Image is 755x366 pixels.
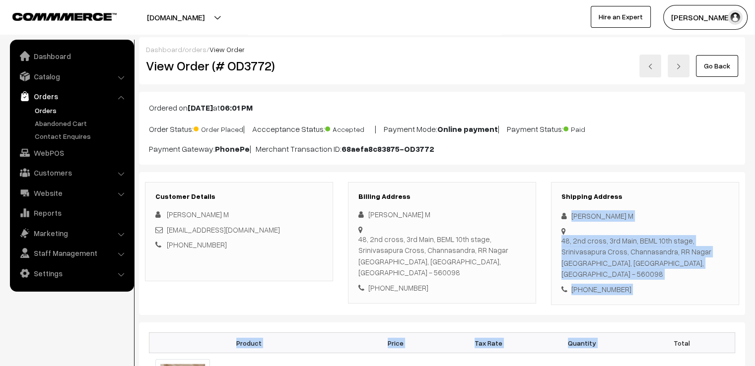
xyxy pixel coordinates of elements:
button: [PERSON_NAME] [663,5,748,30]
a: Abandoned Cart [32,118,131,128]
a: Website [12,184,131,202]
p: Payment Gateway: | Merchant Transaction ID: [149,143,735,155]
a: Dashboard [146,45,182,54]
a: Go Back [696,55,738,77]
th: Price [349,333,442,353]
a: Reports [12,204,131,222]
a: orders [185,45,206,54]
a: Hire an Expert [591,6,651,28]
a: Contact Enquires [32,131,131,141]
a: Settings [12,264,131,282]
p: Order Status: | Accceptance Status: | Payment Mode: | Payment Status: [149,122,735,135]
th: Quantity [535,333,628,353]
img: user [728,10,743,25]
div: / / [146,44,738,55]
span: Paid [563,122,613,134]
span: Accepted [325,122,375,134]
th: Product [149,333,349,353]
div: [PHONE_NUMBER] [358,282,526,294]
h2: View Order (# OD3772) [146,58,334,73]
a: Orders [32,105,131,116]
h3: Customer Details [155,192,323,201]
div: 48, 2nd cross, 3rd Main, BEML 10th stage, Srinivasapura Cross, Channasandra, RR Nagar [GEOGRAPHIC... [358,234,526,278]
th: Total [628,333,735,353]
span: [PERSON_NAME] M [167,210,229,219]
a: [PHONE_NUMBER] [167,240,227,249]
b: 68aefa8c83875-OD3772 [342,144,434,154]
a: Dashboard [12,47,131,65]
a: [EMAIL_ADDRESS][DOMAIN_NAME] [167,225,280,234]
img: right-arrow.png [676,63,682,69]
a: Customers [12,164,131,182]
a: COMMMERCE [12,10,99,22]
div: 48, 2nd cross, 3rd Main, BEML 10th stage, Srinivasapura Cross, Channasandra, RR Nagar [GEOGRAPHIC... [561,235,729,280]
a: Marketing [12,224,131,242]
a: WebPOS [12,144,131,162]
img: left-arrow.png [647,63,653,69]
h3: Billing Address [358,192,526,201]
a: Staff Management [12,244,131,262]
h3: Shipping Address [561,192,729,201]
div: [PHONE_NUMBER] [561,284,729,295]
p: Ordered on at [149,102,735,114]
a: Catalog [12,67,131,85]
img: COMMMERCE [12,13,117,20]
a: Orders [12,87,131,105]
span: View Order [209,45,245,54]
b: [DATE] [188,103,213,113]
th: Tax Rate [442,333,535,353]
b: PhonePe [215,144,250,154]
b: 06:01 PM [220,103,253,113]
span: Order Placed [194,122,243,134]
b: Online payment [437,124,498,134]
div: [PERSON_NAME] M [561,210,729,222]
div: [PERSON_NAME] M [358,209,526,220]
button: [DOMAIN_NAME] [112,5,239,30]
